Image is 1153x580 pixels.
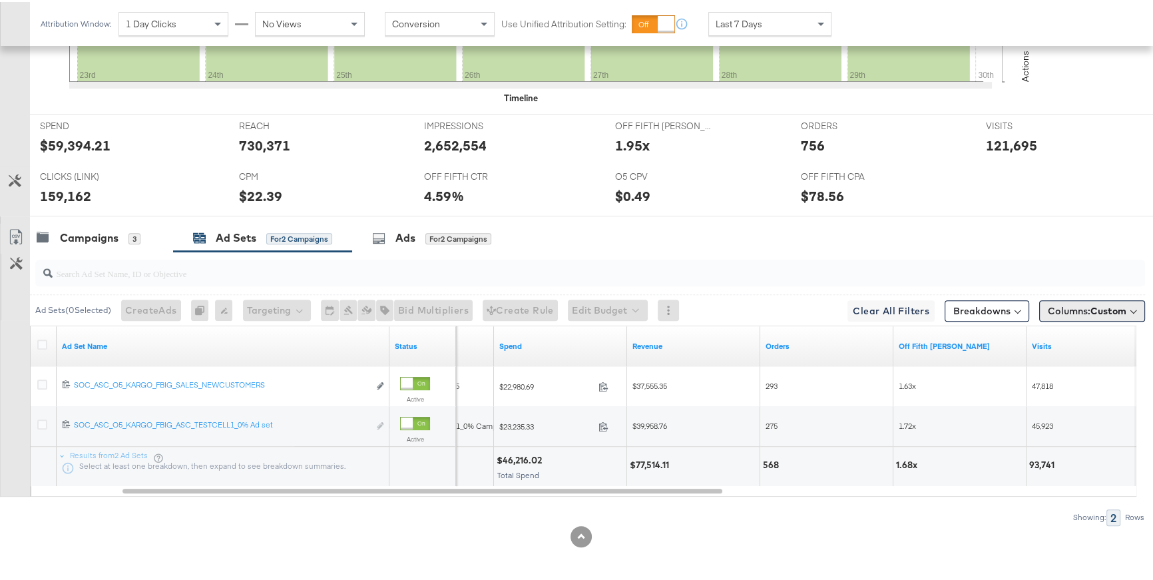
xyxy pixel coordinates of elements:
div: $78.56 [801,184,844,204]
div: Timeline [504,90,538,103]
a: SOC_ASC_O5_KARGO_FBIG_SALES_NEWCUSTOMERS [74,378,369,392]
div: 2 [1106,507,1120,524]
a: 9/20 Update [899,339,1021,350]
div: SOC_ASC_O5_KARGO_FBIG_SALES_NEWCUSTOMERS [74,378,369,388]
a: SOC_ASC_O5_KARGO_FBIG_ASC_TESTCELL1_0% Ad set [74,418,369,432]
label: Use Unified Attribution Setting: [501,16,626,29]
span: Total Spend [497,468,539,478]
div: SOC_ASC_O5_KARGO_FBIG_ASC_TESTCELL1_0% Ad set [74,418,369,428]
span: OFF FIFTH [PERSON_NAME] [615,118,715,131]
button: Columns:Custom [1039,298,1145,320]
div: 4.59% [424,184,464,204]
span: CLICKS (LINK) [40,168,140,181]
div: 3 [128,231,140,243]
div: Rows [1124,511,1145,520]
button: Breakdowns [945,298,1029,320]
span: 47,818 [1032,379,1053,389]
span: ORDERS [801,118,901,131]
div: Ads [395,228,415,244]
label: Active [400,433,430,441]
span: No Views [262,16,302,28]
span: Columns: [1048,302,1126,316]
span: 1 Day Clicks [126,16,176,28]
input: Search Ad Set Name, ID or Objective [53,253,1044,279]
span: VISITS [986,118,1086,131]
text: Actions [1019,49,1031,80]
div: 0 [191,298,215,319]
div: $22.39 [239,184,282,204]
a: The total amount spent to date. [499,339,622,350]
span: CPM [239,168,339,181]
div: 2,652,554 [424,134,487,153]
span: OFF FIFTH CPA [801,168,901,181]
span: Clear All Filters [853,301,929,318]
div: 1.68x [896,457,921,469]
div: 93,741 [1029,457,1058,469]
div: 121,695 [986,134,1037,153]
span: $39,958.76 [632,419,667,429]
span: Custom [1090,303,1126,315]
div: for 2 Campaigns [266,231,332,243]
span: $22,980.69 [499,380,593,390]
div: $0.49 [615,184,650,204]
div: Attribution Window: [40,17,112,27]
div: $46,216.02 [497,452,546,465]
span: 45,923 [1032,419,1053,429]
span: Conversion [392,16,440,28]
div: Ad Sets [216,228,256,244]
a: Shows the current state of your Ad Set. [395,339,451,350]
div: Showing: [1072,511,1106,520]
div: 568 [763,457,783,469]
span: REACH [239,118,339,131]
span: 1.63x [899,379,916,389]
span: O5 CPV [615,168,715,181]
a: Your Ad Set name. [62,339,384,350]
div: $59,394.21 [40,134,111,153]
div: for 2 Campaigns [425,231,491,243]
div: 730,371 [239,134,290,153]
span: $37,555.35 [632,379,667,389]
div: $77,514.11 [630,457,673,469]
span: Last 7 Days [716,16,762,28]
a: Omniture Revenue [632,339,755,350]
span: 293 [766,379,778,389]
span: 1.72x [899,419,916,429]
button: Clear All Filters [847,298,935,320]
div: 1.95x [615,134,650,153]
div: 756 [801,134,825,153]
div: Campaigns [60,228,118,244]
span: IMPRESSIONS [424,118,524,131]
span: 275 [766,419,778,429]
a: Omniture Orders [766,339,888,350]
div: 159,162 [40,184,91,204]
span: $23,235.33 [499,420,593,430]
span: OFF FIFTH CTR [424,168,524,181]
span: SPEND [40,118,140,131]
div: Ad Sets ( 0 Selected) [35,302,111,314]
label: Active [400,393,430,402]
